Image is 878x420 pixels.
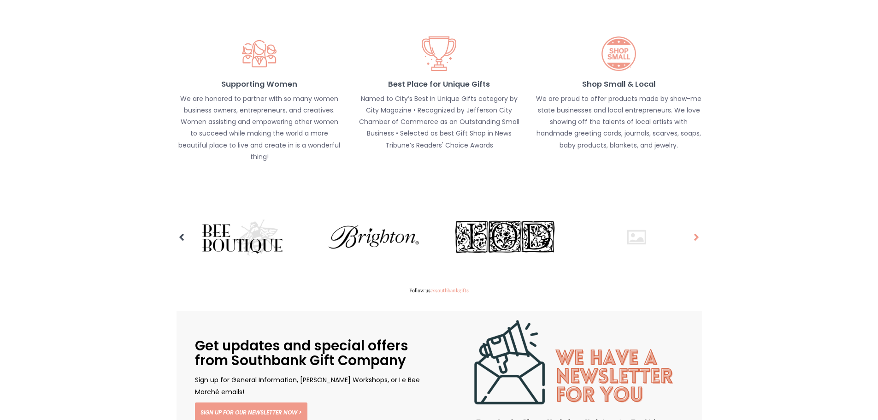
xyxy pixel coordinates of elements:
[422,36,456,71] img: Best Place for Unique Gifts
[195,374,421,397] p: Sign up for General Information, [PERSON_NAME] Workshops, or Le Bee Marché emails!
[536,80,702,89] h4: Shop Small & Local
[584,216,688,258] img: Southbank Gift Company
[177,93,342,163] p: We are honored to partner with so many women business owners, entrepreneurs, and creatives. Women...
[195,338,421,368] h2: Get updates and special offers from Southbank Gift Company
[430,287,469,294] a: @southbankgifts
[536,93,702,151] p: We are proud to offer products made by show-me state businesses and local entrepreneurs. We love ...
[177,80,342,89] h4: Supporting Women
[322,216,425,258] img: Brighton
[453,216,557,258] img: Iron Orchid Designs
[177,286,702,295] span: Follow us
[177,229,187,245] a: Previous
[242,36,277,71] img: Supporting Women
[356,93,522,151] p: Named to City’s Best in Unique Gifts category by City Magazine • Recognized by Jefferson City Cha...
[601,36,636,71] img: Shop Small & Local
[356,80,522,89] h4: Best Place for Unique Gifts
[691,229,702,245] a: Next
[190,216,294,258] img: Bee Boutique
